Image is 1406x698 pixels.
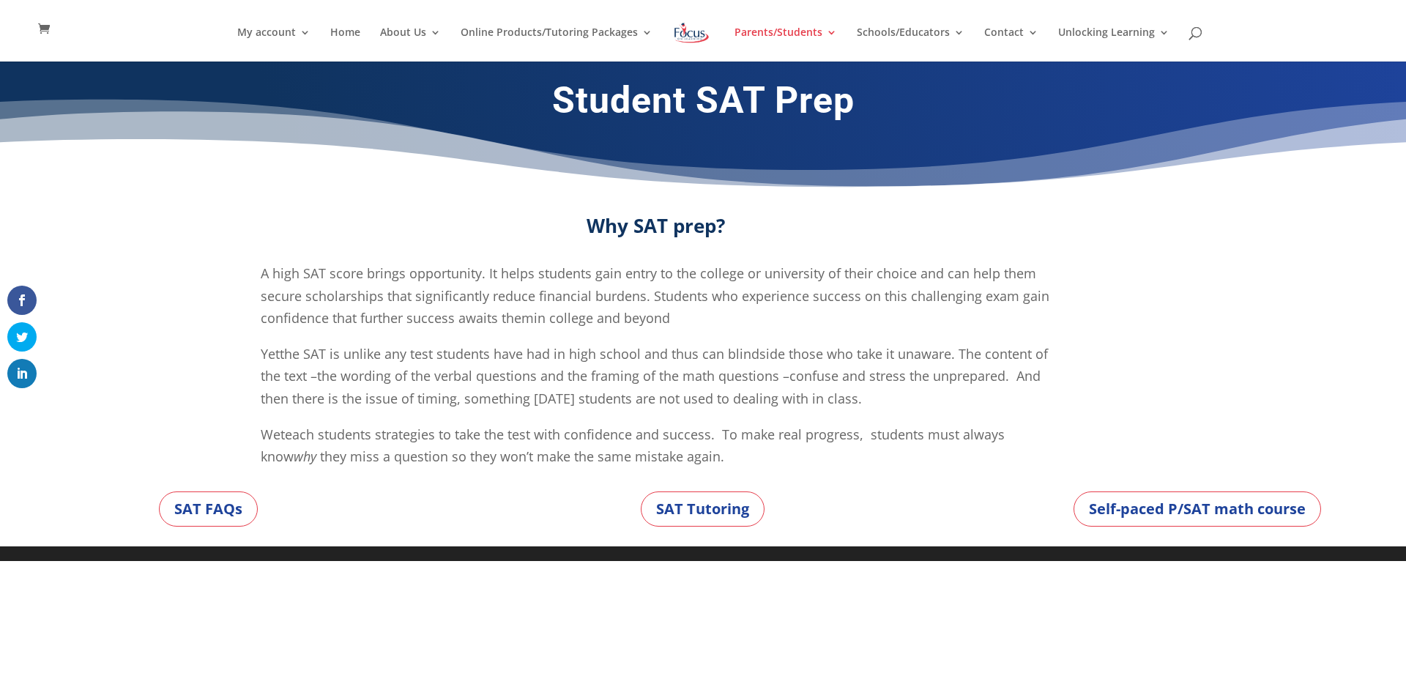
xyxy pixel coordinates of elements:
[308,78,1098,130] h1: Student SAT Prep
[641,491,765,527] a: SAT Tutoring
[534,309,670,327] span: in college and beyond
[159,491,258,527] a: SAT FAQs
[461,27,652,62] a: Online Products/Tutoring Packages
[320,448,724,465] span: they miss a question so they won’t make the same mistake again.
[587,212,725,239] strong: Why SAT prep?
[380,27,441,62] a: About Us
[261,426,1005,466] span: teach students strategies to take the test with confidence and success. To make real progress, st...
[672,20,710,46] img: Focus on Learning
[294,448,316,465] em: why
[984,27,1038,62] a: Contact
[857,27,964,62] a: Schools/Educators
[1058,27,1169,62] a: Unlocking Learning
[261,345,1048,407] span: the SAT is unlike any test students have had in high school and thus can blindside those who take...
[1074,491,1321,527] a: Self-paced P/SAT math course
[330,27,360,62] a: Home
[261,264,1049,327] span: A high SAT score brings opportunity. It helps students gain entry to the college or university of...
[261,345,280,363] span: Yet
[237,27,310,62] a: My account
[261,423,1052,468] p: We
[734,27,837,62] a: Parents/Students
